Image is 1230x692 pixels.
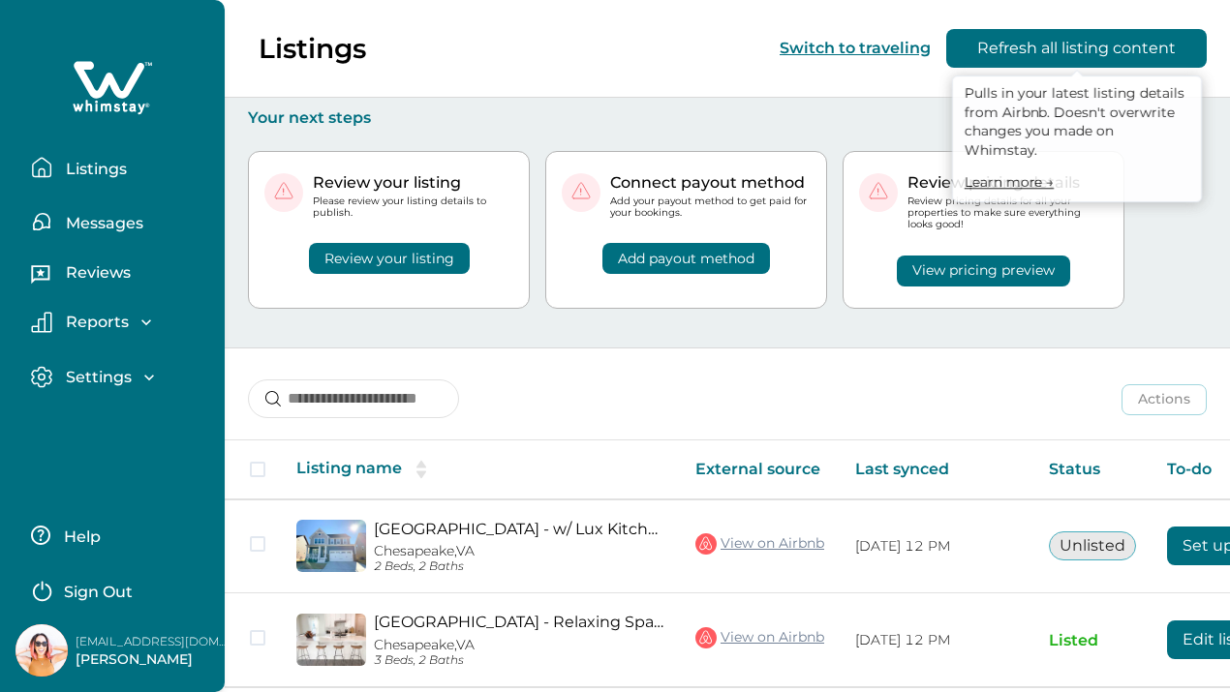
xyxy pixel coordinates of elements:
[840,440,1033,499] th: Last synced
[31,312,209,333] button: Reports
[374,653,664,668] p: 3 Beds, 2 Baths
[60,313,129,332] p: Reports
[1049,531,1136,560] button: Unlisted
[680,440,840,499] th: External source
[780,39,931,57] button: Switch to traveling
[281,440,680,499] th: Listing name
[31,516,202,555] button: Help
[60,368,132,387] p: Settings
[313,196,513,219] p: Please review your listing details to publish.
[309,243,470,274] button: Review your listing
[313,173,513,193] p: Review your listing
[76,650,231,670] p: [PERSON_NAME]
[248,108,1207,128] p: Your next steps
[296,520,366,572] img: propertyImage_Chesapeake Haven - w/ Lux Kitchen
[31,202,209,241] button: Messages
[695,531,824,557] a: View on Airbnb
[76,632,231,651] p: [EMAIL_ADDRESS][DOMAIN_NAME]
[965,173,1054,191] a: Learn more →
[259,32,366,65] p: Listings
[374,559,664,574] p: 2 Beds, 2 Baths
[374,543,664,559] p: Chesapeake, VA
[15,624,68,677] img: Whimstay Host
[695,625,824,650] a: View on Airbnb
[610,173,811,193] p: Connect payout method
[402,460,441,479] button: sorting
[855,537,1018,557] p: [DATE] 12 PM
[946,29,1207,68] button: Refresh all listing content
[31,148,209,187] button: Listings
[60,160,127,179] p: Listings
[855,631,1018,650] p: [DATE] 12 PM
[60,263,131,283] p: Reviews
[374,613,664,631] a: [GEOGRAPHIC_DATA] - Relaxing Space + Lux Kitchen
[374,520,664,538] a: [GEOGRAPHIC_DATA] - w/ Lux Kitchen
[602,243,770,274] button: Add payout method
[907,173,1108,193] p: Review pricing details
[897,256,1070,286] button: View pricing preview
[374,637,664,653] p: Chesapeake, VA
[1033,440,1152,499] th: Status
[296,614,366,666] img: propertyImage_Chesapeake Haven - Relaxing Space + Lux Kitchen
[60,214,143,233] p: Messages
[907,196,1108,231] p: Review pricing details for all your properties to make sure everything looks good!
[31,366,209,388] button: Settings
[1122,384,1207,415] button: Actions
[965,84,1190,160] p: Pulls in your latest listing details from Airbnb. Doesn't overwrite changes you made on Whimstay.
[610,196,811,219] p: Add your payout method to get paid for your bookings.
[1049,631,1136,650] p: Listed
[31,256,209,295] button: Reviews
[31,570,202,609] button: Sign Out
[58,527,101,547] p: Help
[64,583,133,602] p: Sign Out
